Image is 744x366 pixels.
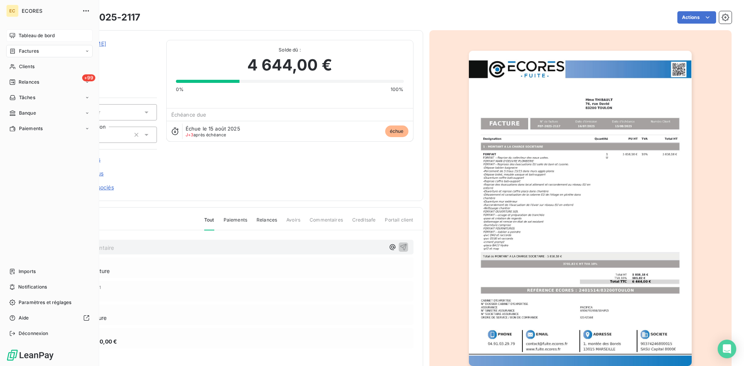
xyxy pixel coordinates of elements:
[6,60,93,73] a: Clients
[6,29,93,42] a: Tableau de bord
[19,63,34,70] span: Clients
[718,340,736,358] div: Open Intercom Messenger
[72,10,140,24] h3: FEF-2025-2117
[6,265,93,278] a: Imports
[186,132,193,137] span: J+3
[18,284,47,290] span: Notifications
[186,132,226,137] span: après échéance
[391,86,404,93] span: 100%
[6,107,93,119] a: Banque
[19,94,35,101] span: Tâches
[257,217,277,230] span: Relances
[19,125,43,132] span: Paiements
[22,8,77,14] span: ECORES
[6,312,93,324] a: Aide
[176,46,404,53] span: Solde dû :
[19,110,36,117] span: Banque
[6,91,93,104] a: Tâches
[176,86,184,93] span: 0%
[6,122,93,135] a: Paiements
[6,45,93,57] a: Factures
[6,349,54,361] img: Logo LeanPay
[385,217,413,230] span: Portail client
[286,217,300,230] span: Avoirs
[204,217,214,230] span: Tout
[82,74,95,81] span: +99
[224,217,247,230] span: Paiements
[19,314,29,321] span: Aide
[469,51,692,366] img: invoice_thumbnail
[677,11,716,24] button: Actions
[171,112,207,118] span: Échéance due
[247,53,332,77] span: 4 644,00 €
[6,296,93,309] a: Paramètres et réglages
[352,217,376,230] span: Creditsafe
[19,268,36,275] span: Imports
[310,217,343,230] span: Commentaires
[19,48,39,55] span: Factures
[19,32,55,39] span: Tableau de bord
[385,125,408,137] span: échue
[6,5,19,17] div: EC
[19,330,48,337] span: Déconnexion
[6,76,93,88] a: +99Relances
[19,299,71,306] span: Paramètres et réglages
[89,337,117,345] span: 1 800,00 €
[19,79,39,86] span: Relances
[186,125,240,132] span: Échue le 15 août 2025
